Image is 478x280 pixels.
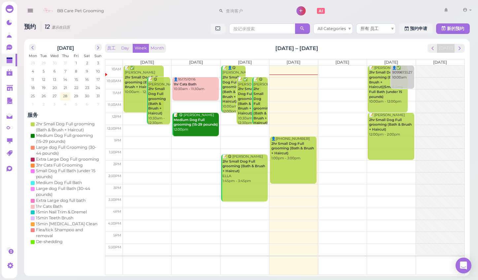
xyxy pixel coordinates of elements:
[41,60,47,66] span: 29
[275,45,318,52] h2: [DATE] – [DATE]
[41,23,70,30] i: 12
[31,101,34,107] span: 1
[73,93,79,99] span: 29
[287,60,300,65] span: [DATE]
[229,23,295,34] input: 按记录搜索
[113,209,121,214] span: 4pm
[30,93,35,99] span: 25
[40,53,47,58] span: Tue
[36,121,100,133] div: 2hr Small Dog Full grooming (Bath & Brush + Haircut)
[109,150,121,154] span: 1:30pm
[222,75,240,104] b: 2hr Small Dog Full grooming (Bath & Brush + Haircut)
[52,93,57,99] span: 27
[117,44,133,53] button: Day
[36,133,100,144] div: Medium Dog Full grooming (15-29 pounds)
[95,44,102,51] button: next
[108,174,121,178] span: 2:30pm
[437,44,455,53] button: [DATE]
[253,77,268,140] div: 📝 😋 [PERSON_NAME] 10:30am - 12:30pm
[133,44,149,53] button: Week
[30,60,36,66] span: 28
[53,101,56,107] span: 3
[41,85,46,91] span: 19
[113,91,121,95] span: 11am
[222,154,268,183] div: 📝 😋 [PERSON_NAME] ELLA 1:45pm - 3:45pm
[108,103,121,107] span: 11:30am
[63,60,68,66] span: 31
[112,67,121,71] span: 10am
[36,203,62,209] div: 1hr Cats Bath
[148,77,170,126] div: 📝 😋 [PERSON_NAME] 10:30am - 12:30pm
[36,209,87,215] div: 15min Nail Trim & Dremel
[94,53,101,58] span: Sun
[399,23,433,34] a: 预约申请
[113,186,121,190] span: 3pm
[74,85,79,91] span: 22
[108,198,121,202] span: 3:30pm
[36,180,82,186] div: Medium Dog Full Bath
[27,112,103,118] h4: 服务
[74,53,79,58] span: Fri
[223,6,288,16] input: 查询客户
[107,126,121,131] span: 12:30pm
[63,101,67,107] span: 4
[222,159,265,173] b: 2hr Small Dog Full grooming (Bath & Brush + Haircut)
[36,186,100,198] div: Large dog Full Bath (30-44 pounds)
[36,215,73,221] div: 15min Teeth Brush
[50,53,59,58] span: Wed
[369,118,412,132] b: 2hr Small Dog Full grooming (Bath & Brush + Haircut)
[62,93,68,99] span: 28
[64,68,67,74] span: 7
[108,221,121,226] span: 4:30pm
[41,77,46,82] span: 12
[112,114,121,119] span: 12pm
[96,101,100,107] span: 7
[53,68,56,74] span: 6
[149,44,166,53] button: Month
[85,60,89,66] span: 2
[85,101,89,107] span: 6
[62,53,69,58] span: Thu
[271,141,314,155] b: 2hr Small Dog Full grooming (Bath & Brush + Haircut)
[57,44,74,51] h2: [DATE]
[384,60,398,65] span: [DATE]
[318,26,346,31] span: All Categories
[107,79,121,83] span: 10:30am
[31,68,35,74] span: 4
[140,60,154,65] span: [DATE]
[238,60,252,65] span: [DATE]
[85,68,89,74] span: 9
[173,77,219,92] div: 👤9517510116 10:30am - 11:30am
[42,68,45,74] span: 5
[85,77,89,82] span: 16
[254,87,271,125] b: 2hr Small Dog Full grooming (Bath & Brush + Haircut)
[29,53,37,58] span: Mon
[63,77,68,82] span: 14
[369,70,403,99] b: 2hr Small Dog Full grooming (Bath & Brush + Haircut)|Small Dog Full Bath (under 15 pounds)
[369,113,414,137] div: 📝 [PERSON_NAME] 12:00pm - 2:00pm
[125,75,157,89] b: 2hr Small Dog Full grooming (Bath & Brush + Haircut)
[96,93,100,99] span: 31
[96,77,100,82] span: 17
[335,60,349,65] span: [DATE]
[75,101,78,107] span: 5
[114,138,121,142] span: 1pm
[31,77,35,82] span: 11
[392,66,414,80] div: 👤✅ 9099673527 10:00am
[42,101,45,107] span: 2
[74,77,79,82] span: 15
[369,66,408,105] div: 📝 [PERSON_NAME] 10:00am - 12:00pm
[456,258,471,273] div: Open Intercom Messenger
[24,23,38,30] span: 预约
[360,26,379,31] span: 所有 员工
[433,60,447,65] span: [DATE]
[36,227,100,239] div: Flea/tick Shampoo and removal
[52,60,57,66] span: 30
[189,60,203,65] span: [DATE]
[238,77,261,126] div: 📝 ✅ [PERSON_NAME] 10:30am - 12:30pm
[455,44,465,53] button: next
[108,245,121,249] span: 5:30pm
[36,162,83,168] div: 3hr Cats Full Grooming
[271,137,317,161] div: 👤[PHONE_NUMBER] 1:00pm - 3:00pm
[85,85,90,91] span: 23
